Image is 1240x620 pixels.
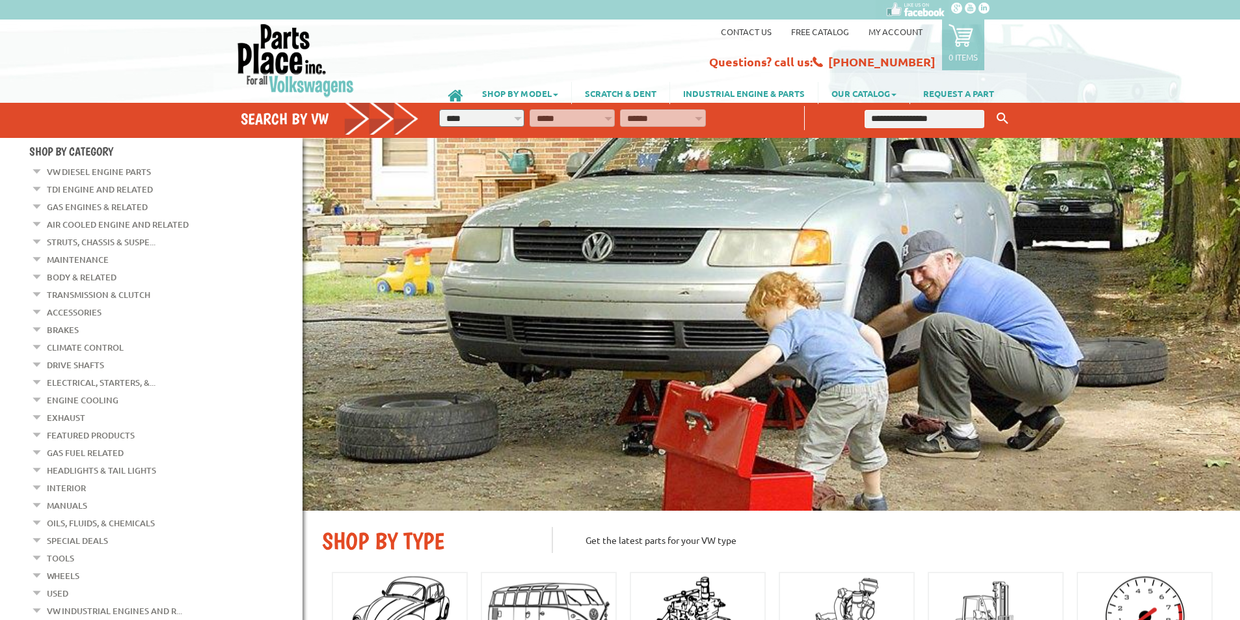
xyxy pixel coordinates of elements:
[47,181,153,198] a: TDI Engine and Related
[993,108,1012,129] button: Keyword Search
[47,444,124,461] a: Gas Fuel Related
[47,357,104,373] a: Drive Shafts
[322,527,532,555] h2: SHOP BY TYPE
[670,82,818,104] a: INDUSTRIAL ENGINE & PARTS
[47,427,135,444] a: Featured Products
[303,138,1240,511] img: First slide [900x500]
[942,20,984,70] a: 0 items
[47,567,79,584] a: Wheels
[47,515,155,532] a: Oils, Fluids, & Chemicals
[910,82,1007,104] a: REQUEST A PART
[47,321,79,338] a: Brakes
[47,163,151,180] a: VW Diesel Engine Parts
[552,527,1220,553] p: Get the latest parts for your VW type
[29,144,303,158] h4: Shop By Category
[47,497,87,514] a: Manuals
[47,286,150,303] a: Transmission & Clutch
[47,304,101,321] a: Accessories
[721,26,772,37] a: Contact us
[572,82,669,104] a: SCRATCH & DENT
[47,602,182,619] a: VW Industrial Engines and R...
[47,550,74,567] a: Tools
[47,462,156,479] a: Headlights & Tail Lights
[47,269,116,286] a: Body & Related
[469,82,571,104] a: SHOP BY MODEL
[47,251,109,268] a: Maintenance
[47,198,148,215] a: Gas Engines & Related
[47,339,124,356] a: Climate Control
[241,109,419,128] h4: Search by VW
[47,532,108,549] a: Special Deals
[47,216,189,233] a: Air Cooled Engine and Related
[236,23,355,98] img: Parts Place Inc!
[47,479,86,496] a: Interior
[47,409,85,426] a: Exhaust
[47,234,155,250] a: Struts, Chassis & Suspe...
[47,585,68,602] a: Used
[869,26,923,37] a: My Account
[47,392,118,409] a: Engine Cooling
[949,51,978,62] p: 0 items
[791,26,849,37] a: Free Catalog
[47,374,155,391] a: Electrical, Starters, &...
[818,82,910,104] a: OUR CATALOG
